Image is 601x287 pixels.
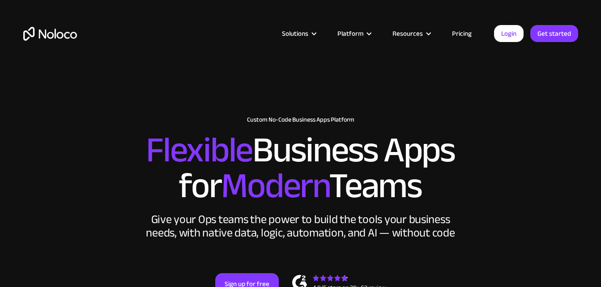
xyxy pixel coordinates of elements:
[326,28,381,39] div: Platform
[271,28,326,39] div: Solutions
[221,152,329,219] span: Modern
[381,28,441,39] div: Resources
[392,28,423,39] div: Resources
[23,116,578,123] h1: Custom No-Code Business Apps Platform
[23,132,578,204] h2: Business Apps for Teams
[23,27,77,41] a: home
[530,25,578,42] a: Get started
[144,213,457,240] div: Give your Ops teams the power to build the tools your business needs, with native data, logic, au...
[494,25,524,42] a: Login
[146,117,252,183] span: Flexible
[337,28,363,39] div: Platform
[441,28,483,39] a: Pricing
[282,28,308,39] div: Solutions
